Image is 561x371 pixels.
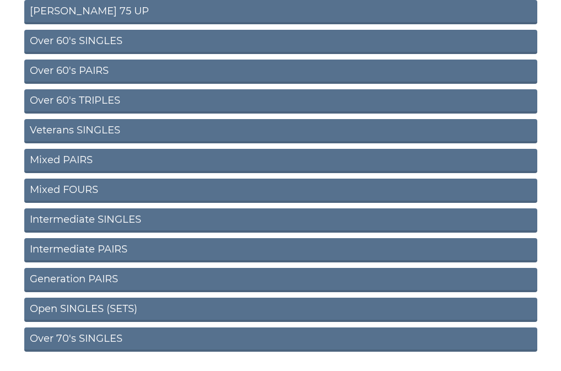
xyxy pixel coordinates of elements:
[24,30,537,54] a: Over 60's SINGLES
[24,208,537,233] a: Intermediate SINGLES
[24,89,537,114] a: Over 60's TRIPLES
[24,268,537,292] a: Generation PAIRS
[24,149,537,173] a: Mixed PAIRS
[24,238,537,262] a: Intermediate PAIRS
[24,119,537,143] a: Veterans SINGLES
[24,60,537,84] a: Over 60's PAIRS
[24,179,537,203] a: Mixed FOURS
[24,298,537,322] a: Open SINGLES (SETS)
[24,327,537,352] a: Over 70's SINGLES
